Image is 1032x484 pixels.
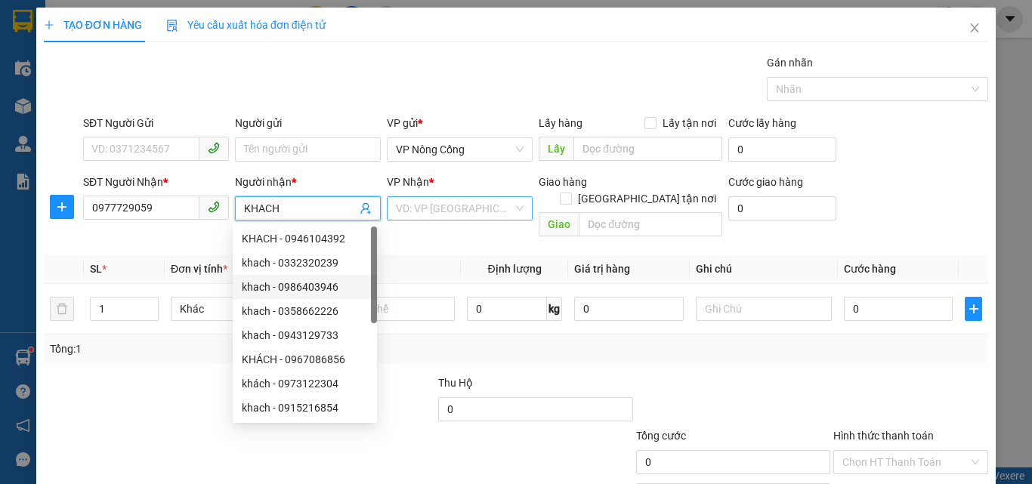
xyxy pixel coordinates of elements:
[242,254,368,271] div: khach - 0332320239
[57,64,106,80] span: SĐT XE
[233,275,377,299] div: khach - 0986403946
[966,303,981,315] span: plus
[242,375,368,392] div: khách - 0973122304
[574,263,630,275] span: Giá trị hàng
[953,8,996,50] button: Close
[487,263,541,275] span: Định lượng
[233,323,377,347] div: khach - 0943129733
[50,195,74,219] button: plus
[233,227,377,251] div: KHACH - 0946104392
[657,115,722,131] span: Lấy tận nơi
[208,142,220,154] span: phone
[233,396,377,420] div: khach - 0915216854
[242,327,368,344] div: khach - 0943129733
[728,196,836,220] input: Cước giao hàng
[574,297,683,321] input: 0
[83,115,229,131] div: SĐT Người Gửi
[360,202,372,214] span: user-add
[8,44,32,97] img: logo
[166,20,178,32] img: icon
[965,297,982,321] button: plus
[728,176,803,188] label: Cước giao hàng
[233,299,377,323] div: khach - 0358662226
[728,117,796,129] label: Cước lấy hàng
[636,430,686,442] span: Tổng cước
[133,61,224,77] span: NC1208250136
[233,347,377,371] div: KHÁCH - 0967086856
[579,212,722,236] input: Dọc đường
[539,137,573,161] span: Lấy
[83,174,229,190] div: SĐT Người Nhận
[50,341,400,357] div: Tổng: 1
[233,371,377,396] div: khách - 0973122304
[44,19,142,31] span: TẠO ĐƠN HÀNG
[833,430,934,442] label: Hình thức thanh toán
[50,297,74,321] button: delete
[242,351,368,368] div: KHÁCH - 0967086856
[767,57,813,69] label: Gán nhãn
[387,176,429,188] span: VP Nhận
[235,174,381,190] div: Người nhận
[387,115,533,131] div: VP gửi
[242,230,368,247] div: KHACH - 0946104392
[539,117,582,129] span: Lấy hàng
[242,303,368,319] div: khach - 0358662226
[319,297,455,321] input: VD: Bàn, Ghế
[171,263,227,275] span: Đơn vị tính
[547,297,562,321] span: kg
[51,201,73,213] span: plus
[242,399,368,416] div: khach - 0915216854
[728,137,836,162] input: Cước lấy hàng
[573,137,722,161] input: Dọc đường
[36,12,131,61] strong: CHUYỂN PHÁT NHANH ĐÔNG LÝ
[396,138,524,161] span: VP Nông Cống
[233,251,377,275] div: khach - 0332320239
[438,377,473,389] span: Thu Hộ
[44,20,54,30] span: plus
[235,115,381,131] div: Người gửi
[696,297,832,321] input: Ghi Chú
[166,19,326,31] span: Yêu cầu xuất hóa đơn điện tử
[180,297,298,320] span: Khác
[969,22,981,34] span: close
[242,279,368,295] div: khach - 0986403946
[539,176,587,188] span: Giao hàng
[539,212,579,236] span: Giao
[844,263,896,275] span: Cước hàng
[42,83,124,116] strong: PHIẾU BIÊN NHẬN
[690,254,838,284] th: Ghi chú
[90,263,102,275] span: SL
[572,190,722,207] span: [GEOGRAPHIC_DATA] tận nơi
[208,201,220,213] span: phone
